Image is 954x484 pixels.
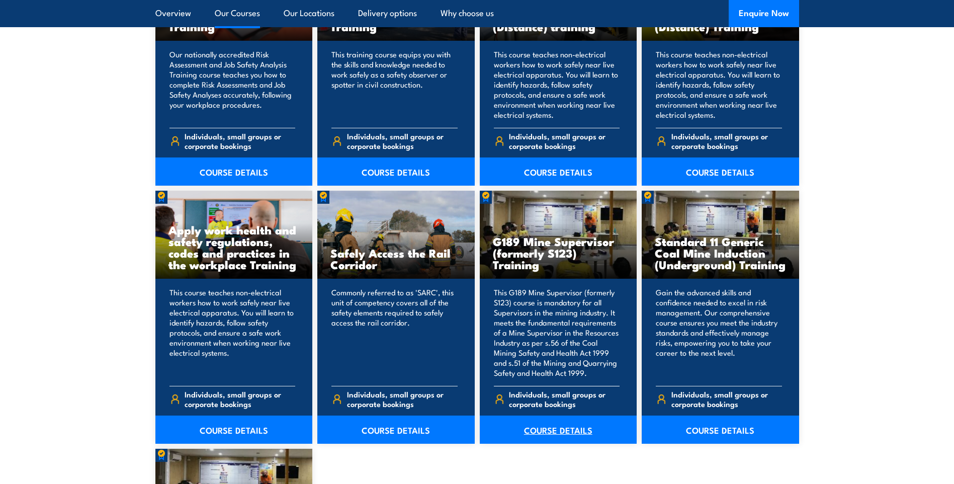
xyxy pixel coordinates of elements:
p: Our nationally accredited Risk Assessment and Job Safety Analysis Training course teaches you how... [169,49,296,120]
h3: Standard 11 Generic Coal Mine Induction (Underground) Training [655,235,786,270]
span: Individuals, small groups or corporate bookings [509,389,620,409]
span: Individuals, small groups or corporate bookings [347,389,458,409]
p: This course teaches non-electrical workers how to work safely near live electrical apparatus. You... [494,49,620,120]
span: Individuals, small groups or corporate bookings [671,389,782,409]
a: COURSE DETAILS [317,416,475,444]
p: This course teaches non-electrical workers how to work safely near live electrical apparatus. You... [169,287,296,378]
a: COURSE DETAILS [642,416,799,444]
span: Individuals, small groups or corporate bookings [347,131,458,150]
p: Commonly referred to as 'SARC', this unit of competency covers all of the safety elements require... [331,287,458,378]
h3: Apply work health and safety regulations, codes and practices in the workplace Training [168,224,300,270]
h3: Risk Assessment Training [168,9,300,32]
h3: Safely Access the Rail Corridor [330,247,462,270]
a: COURSE DETAILS [155,416,313,444]
a: COURSE DETAILS [480,157,637,186]
p: This G189 Mine Supervisor (formerly S123) course is mandatory for all Supervisors in the mining i... [494,287,620,378]
a: COURSE DETAILS [480,416,637,444]
p: This course teaches non-electrical workers how to work safely near live electrical apparatus. You... [656,49,782,120]
span: Individuals, small groups or corporate bookings [671,131,782,150]
span: Individuals, small groups or corporate bookings [185,389,295,409]
a: COURSE DETAILS [317,157,475,186]
a: COURSE DETAILS [642,157,799,186]
span: Individuals, small groups or corporate bookings [509,131,620,150]
p: Gain the advanced skills and confidence needed to excel in risk management. Our comprehensive cou... [656,287,782,378]
h3: G189 Mine Supervisor (formerly S123) Training [493,235,624,270]
a: COURSE DETAILS [155,157,313,186]
span: Individuals, small groups or corporate bookings [185,131,295,150]
p: This training course equips you with the skills and knowledge needed to work safely as a safety o... [331,49,458,120]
